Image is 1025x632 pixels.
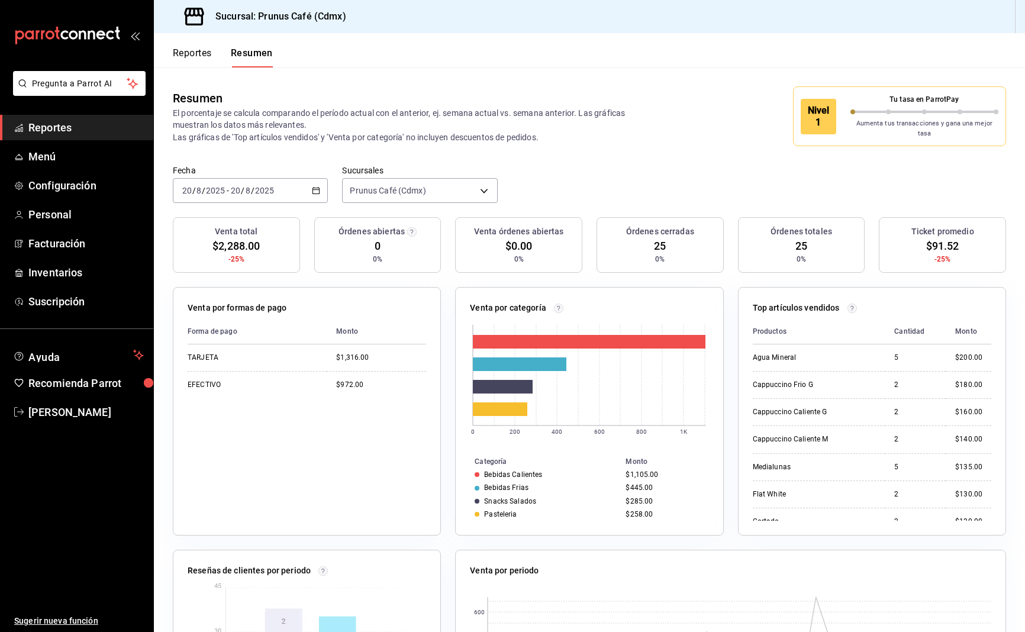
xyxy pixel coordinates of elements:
[753,380,871,390] div: Cappuccino Frio G
[173,47,212,67] button: Reportes
[188,565,311,577] p: Reseñas de clientes por periodo
[28,348,128,362] span: Ayuda
[621,455,723,468] th: Monto
[375,238,381,254] span: 0
[188,302,286,314] p: Venta por formas de pago
[753,319,885,344] th: Productos
[484,483,528,492] div: Bebidas Frias
[894,517,936,527] div: 2
[753,302,840,314] p: Top artículos vendidos
[484,497,536,505] div: Snacks Salados
[173,89,223,107] div: Resumen
[594,428,605,435] text: 600
[342,166,497,175] label: Sucursales
[188,319,327,344] th: Forma de pago
[241,186,244,195] span: /
[626,225,694,238] h3: Órdenes cerradas
[471,428,475,435] text: 0
[680,428,688,435] text: 1K
[8,86,146,98] a: Pregunta a Parrot AI
[28,404,144,420] span: [PERSON_NAME]
[470,302,546,314] p: Venta por categoría
[955,517,991,527] div: $120.00
[955,380,991,390] div: $180.00
[470,565,539,577] p: Venta por periodo
[28,120,144,136] span: Reportes
[130,31,140,40] button: open_drawer_menu
[654,238,666,254] span: 25
[894,489,936,499] div: 2
[797,254,806,265] span: 0%
[227,186,229,195] span: -
[206,9,346,24] h3: Sucursal: Prunus Café (Cdmx)
[230,186,241,195] input: --
[955,462,991,472] div: $135.00
[753,353,871,363] div: Agua Mineral
[626,497,704,505] div: $285.00
[885,319,946,344] th: Cantidad
[32,78,127,90] span: Pregunta a Parrot AI
[456,455,621,468] th: Categoría
[474,225,564,238] h3: Venta órdenes abiertas
[254,186,275,195] input: ----
[946,319,991,344] th: Monto
[850,94,999,105] p: Tu tasa en ParrotPay
[474,609,485,615] text: 600
[934,254,951,265] span: -25%
[205,186,225,195] input: ----
[626,483,704,492] div: $445.00
[955,434,991,444] div: $140.00
[173,166,328,175] label: Fecha
[28,178,144,194] span: Configuración
[955,353,991,363] div: $200.00
[182,186,192,195] input: --
[188,353,306,363] div: TARJETA
[28,149,144,165] span: Menú
[350,185,426,196] span: Prunus Café (Cdmx)
[336,353,426,363] div: $1,316.00
[327,319,426,344] th: Monto
[228,254,245,265] span: -25%
[911,225,974,238] h3: Ticket promedio
[771,225,832,238] h3: Órdenes totales
[636,428,647,435] text: 800
[753,407,871,417] div: Cappuccino Caliente G
[795,238,807,254] span: 25
[626,470,704,479] div: $1,105.00
[231,47,273,67] button: Resumen
[894,353,936,363] div: 5
[955,407,991,417] div: $160.00
[336,380,426,390] div: $972.00
[753,517,871,527] div: Cortado
[28,265,144,280] span: Inventarios
[215,225,257,238] h3: Venta total
[894,380,936,390] div: 2
[484,510,517,518] div: Pasteleria
[484,470,542,479] div: Bebidas Calientes
[850,119,999,138] p: Aumenta tus transacciones y gana una mejor tasa
[188,380,306,390] div: EFECTIVO
[251,186,254,195] span: /
[28,207,144,223] span: Personal
[339,225,405,238] h3: Órdenes abiertas
[212,238,260,254] span: $2,288.00
[28,294,144,309] span: Suscripción
[173,47,273,67] div: navigation tabs
[510,428,520,435] text: 200
[894,434,936,444] div: 2
[926,238,959,254] span: $91.52
[505,238,533,254] span: $0.00
[955,489,991,499] div: $130.00
[373,254,382,265] span: 0%
[753,434,871,444] div: Cappuccino Caliente M
[753,462,871,472] div: Medialunas
[173,107,659,143] p: El porcentaje se calcula comparando el período actual con el anterior, ej. semana actual vs. sema...
[552,428,562,435] text: 400
[894,462,936,472] div: 5
[894,407,936,417] div: 2
[626,510,704,518] div: $258.00
[514,254,524,265] span: 0%
[14,615,144,627] span: Sugerir nueva función
[202,186,205,195] span: /
[13,71,146,96] button: Pregunta a Parrot AI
